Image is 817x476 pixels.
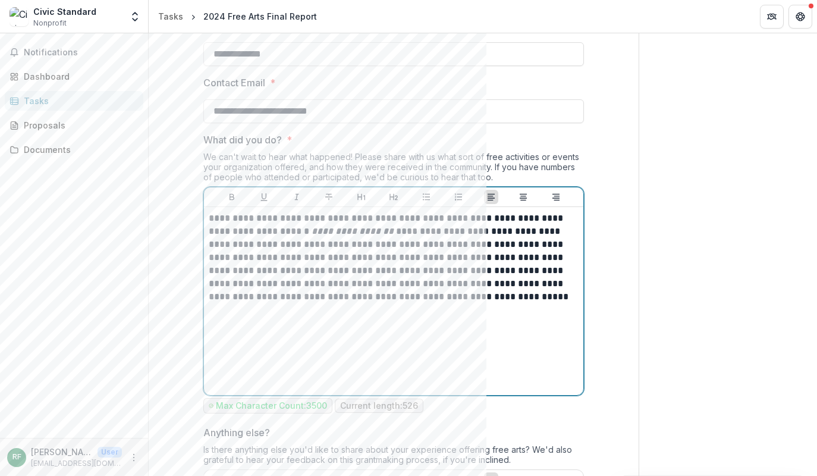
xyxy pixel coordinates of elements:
button: Bullet List [419,190,433,204]
nav: breadcrumb [153,8,322,25]
a: Documents [5,140,143,159]
img: Civic Standard [10,7,29,26]
span: Notifications [24,48,139,58]
button: Notifications [5,43,143,62]
div: Dashboard [24,70,134,83]
div: Proposals [24,119,134,131]
a: Proposals [5,115,143,135]
p: Max Character Count: 3500 [216,401,327,411]
p: [EMAIL_ADDRESS][DOMAIN_NAME] [31,458,122,469]
button: Partners [760,5,784,29]
button: Align Left [484,190,498,204]
p: Contact Email [203,76,265,90]
p: [PERSON_NAME] [31,446,93,458]
button: Underline [257,190,271,204]
div: We can't wait to hear what happened! Please share with us what sort of free activities or events ... [203,152,584,187]
a: Tasks [153,8,188,25]
button: Heading 2 [386,190,401,204]
div: Documents [24,143,134,156]
div: Tasks [158,10,183,23]
p: User [98,447,122,458]
span: Nonprofit [33,18,67,29]
button: Italicize [290,190,304,204]
button: Bold [225,190,239,204]
button: Align Center [516,190,530,204]
button: Ordered List [451,190,466,204]
a: Tasks [5,91,143,111]
p: What did you do? [203,133,282,147]
div: Rose Friedman [12,453,21,461]
button: Open entity switcher [127,5,143,29]
button: Align Right [549,190,563,204]
button: Strike [322,190,336,204]
button: Get Help [788,5,812,29]
div: Is there anything else you'd like to share about your experience offering free arts? We'd also gr... [203,444,584,469]
p: Anything else? [203,425,270,440]
div: Civic Standard [33,5,96,18]
button: More [127,450,141,465]
div: Tasks [24,95,134,107]
a: Dashboard [5,67,143,86]
div: 2024 Free Arts Final Report [203,10,317,23]
p: Current length: 526 [340,401,418,411]
button: Heading 1 [354,190,369,204]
